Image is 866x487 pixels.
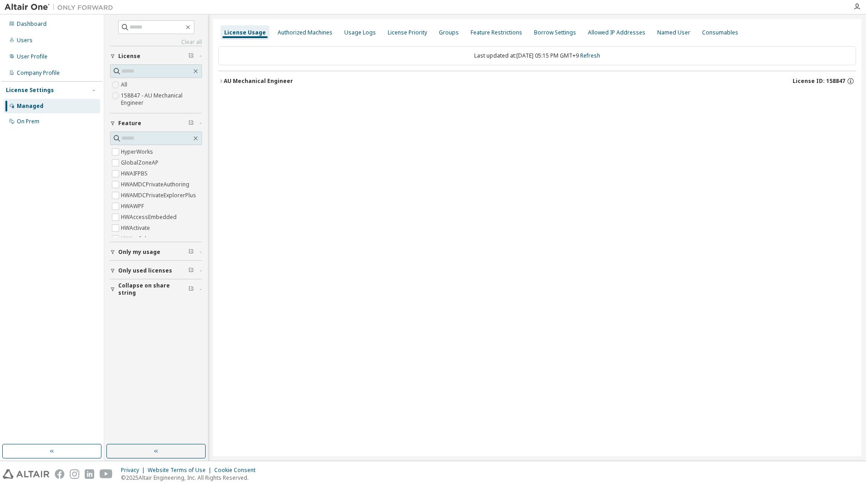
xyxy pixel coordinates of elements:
div: Website Terms of Use [148,467,214,474]
span: Clear filter [188,53,194,60]
label: 158847 - AU Mechanical Engineer [121,90,202,108]
div: User Profile [17,53,48,60]
img: linkedin.svg [85,469,94,479]
div: Users [17,37,33,44]
img: Altair One [5,3,118,12]
label: GlobalZoneAP [121,157,160,168]
label: HWActivate [121,223,152,234]
span: Collapse on share string [118,282,188,297]
div: Allowed IP Addresses [588,29,645,36]
span: Clear filter [188,286,194,293]
div: License Usage [224,29,266,36]
label: HWAcufwh [121,234,150,244]
div: Dashboard [17,20,47,28]
div: Authorized Machines [278,29,332,36]
button: Only used licenses [110,261,202,281]
img: instagram.svg [70,469,79,479]
a: Refresh [580,52,600,59]
img: youtube.svg [100,469,113,479]
div: Named User [657,29,690,36]
button: Only my usage [110,242,202,262]
span: Feature [118,120,141,127]
div: Privacy [121,467,148,474]
button: Feature [110,113,202,133]
span: License ID: 158847 [793,78,845,85]
span: Clear filter [188,267,194,274]
div: Last updated at: [DATE] 05:15 PM GMT+9 [218,46,856,65]
img: facebook.svg [55,469,64,479]
div: Groups [439,29,459,36]
button: AU Mechanical EngineerLicense ID: 158847 [218,71,856,91]
label: HWAIFPBS [121,168,149,179]
div: Managed [17,102,43,110]
a: Clear all [110,39,202,46]
label: HWAWPF [121,201,146,212]
div: Cookie Consent [214,467,261,474]
div: On Prem [17,118,39,125]
span: Only my usage [118,248,160,256]
div: Feature Restrictions [471,29,522,36]
label: All [121,79,129,90]
span: License [118,53,140,60]
button: License [110,46,202,66]
label: HWAccessEmbedded [121,212,178,223]
label: HWAMDCPrivateAuthoring [121,179,191,190]
div: Usage Logs [344,29,376,36]
button: Collapse on share string [110,279,202,299]
div: Consumables [702,29,738,36]
div: AU Mechanical Engineer [224,78,293,85]
p: © 2025 Altair Engineering, Inc. All Rights Reserved. [121,474,261,482]
div: Company Profile [17,69,60,77]
div: License Priority [388,29,427,36]
img: altair_logo.svg [3,469,49,479]
label: HyperWorks [121,146,155,157]
div: License Settings [6,87,54,94]
div: Borrow Settings [534,29,576,36]
span: Only used licenses [118,267,172,274]
label: HWAMDCPrivateExplorerPlus [121,190,198,201]
span: Clear filter [188,120,194,127]
span: Clear filter [188,248,194,256]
